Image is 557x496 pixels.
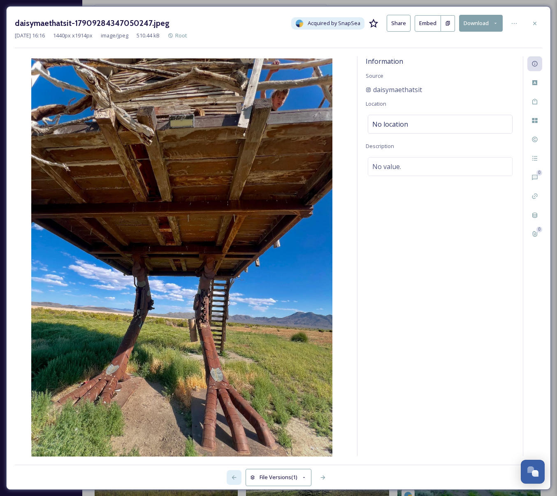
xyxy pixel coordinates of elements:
[15,17,169,29] h3: daisymaethatsit-17909284347050247.jpeg
[372,162,401,172] span: No value.
[536,227,542,232] div: 0
[366,85,422,95] a: daisymaethatsit
[53,32,93,39] span: 1440 px x 1914 px
[101,32,128,39] span: image/jpeg
[536,170,542,176] div: 0
[366,57,403,66] span: Information
[415,15,441,32] button: Embed
[366,72,383,79] span: Source
[366,100,386,107] span: Location
[175,32,187,39] span: Root
[15,32,45,39] span: [DATE] 16:16
[246,469,311,486] button: File Versions(1)
[308,19,360,27] span: Acquired by SnapSea
[459,15,503,32] button: Download
[373,85,422,95] span: daisymaethatsit
[372,119,408,129] span: No location
[387,15,411,32] button: Share
[366,142,394,150] span: Description
[295,19,304,28] img: snapsea-logo.png
[15,58,349,458] img: daisymaethatsit-17909284347050247.jpeg
[521,460,545,484] button: Open Chat
[137,32,160,39] span: 510.44 kB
